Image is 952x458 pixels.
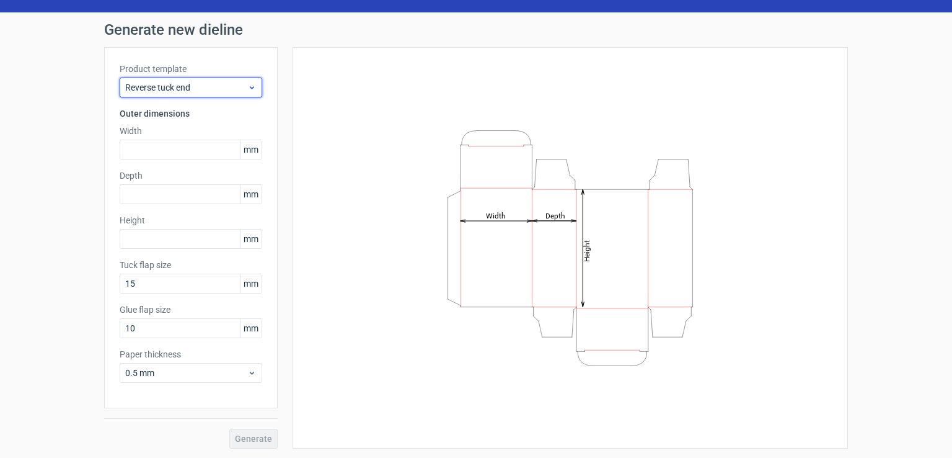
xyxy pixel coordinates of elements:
[240,274,262,293] span: mm
[120,348,262,361] label: Paper thickness
[240,185,262,204] span: mm
[240,230,262,248] span: mm
[120,303,262,316] label: Glue flap size
[120,107,262,120] h3: Outer dimensions
[125,81,247,94] span: Reverse tuck end
[240,140,262,159] span: mm
[120,125,262,137] label: Width
[120,214,262,227] label: Height
[120,169,262,182] label: Depth
[125,367,247,379] span: 0.5 mm
[240,319,262,338] span: mm
[583,240,591,261] tspan: Height
[486,211,506,220] tspan: Width
[104,22,848,37] h1: Generate new dieline
[545,211,565,220] tspan: Depth
[120,63,262,75] label: Product template
[120,259,262,271] label: Tuck flap size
